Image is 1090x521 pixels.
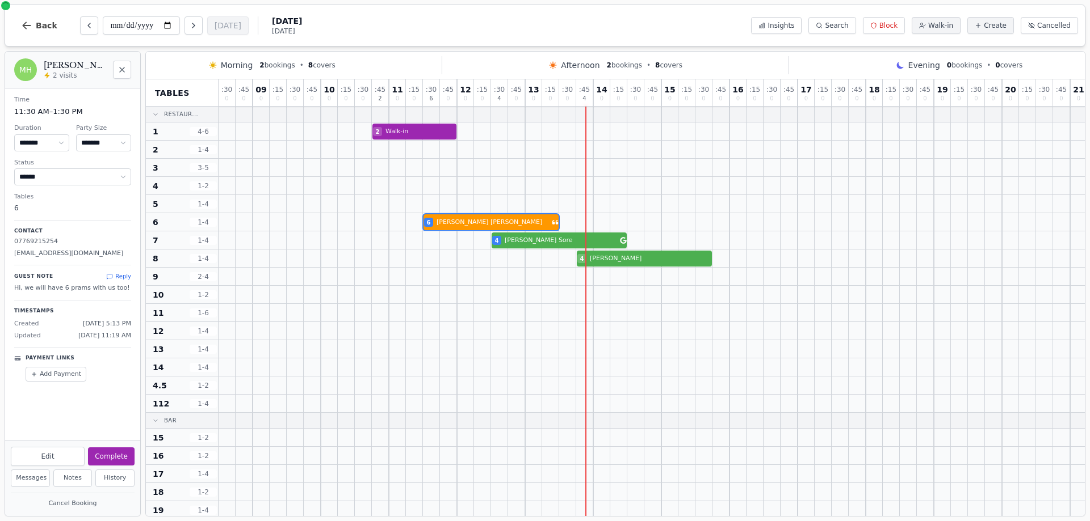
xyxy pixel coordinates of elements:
span: • [647,61,651,70]
span: 0 [276,96,279,101]
span: 7 [153,235,158,246]
span: : 30 [562,86,573,93]
span: 0 [464,96,467,101]
span: 0 [995,61,1000,69]
span: 19 [153,505,163,516]
span: 6 [427,218,431,227]
p: Guest Note [14,273,53,281]
span: covers [655,61,682,70]
span: 0 [242,96,245,101]
span: : 15 [545,86,556,93]
button: [DATE] [207,16,249,35]
h2: [PERSON_NAME] [PERSON_NAME] [44,60,106,71]
p: 07769215254 [14,237,131,247]
span: : 15 [681,86,692,93]
span: 1 - 6 [190,308,217,317]
dt: Party Size [76,124,131,133]
span: : 45 [1056,86,1067,93]
span: Search [825,21,848,30]
span: 4 [495,236,499,245]
span: 0 [736,96,740,101]
span: Updated [14,331,41,341]
span: 12 [153,325,163,337]
span: 0 [328,96,331,101]
span: 0 [651,96,654,101]
span: 13 [153,344,163,355]
span: [PERSON_NAME] [PERSON_NAME] [437,218,550,227]
span: 0 [702,96,705,101]
span: Created [14,319,39,329]
span: • [987,61,991,70]
span: 1 - 2 [190,290,217,299]
span: 3 [153,162,158,173]
span: 20 [1005,86,1016,94]
p: Timestamps [14,307,131,315]
span: 0 [1042,96,1046,101]
span: : 45 [238,86,249,93]
span: 0 [855,96,858,101]
button: Complete [88,447,135,465]
button: Reply [106,272,131,281]
span: 1 [153,126,158,137]
span: 6 [153,217,158,228]
span: 17 [153,468,163,480]
svg: Customer message [552,219,559,226]
span: 3 - 5 [190,163,217,172]
span: : 45 [511,86,522,93]
span: 10 [153,289,163,300]
span: Evening [908,60,940,71]
p: Hi, we will have 6 prams with us too! [14,283,131,293]
span: : 15 [886,86,896,93]
span: [DATE] [272,27,302,36]
span: 1 - 4 [190,345,217,354]
span: 8 [655,61,660,69]
span: [DATE] 11:19 AM [78,331,131,341]
span: 0 [225,96,228,101]
span: 10 [324,86,334,94]
span: Morning [221,60,253,71]
button: Search [808,17,856,34]
span: 4 [153,180,158,192]
span: [PERSON_NAME] [590,254,712,264]
span: 0 [548,96,552,101]
button: Insights [751,17,802,34]
span: 0 [446,96,450,101]
span: 14 [596,86,607,94]
span: 0 [1025,96,1029,101]
span: : 15 [817,86,828,93]
span: Insights [768,21,794,30]
dd: 11:30 AM – 1:30 PM [14,106,131,117]
span: 0 [685,96,688,101]
span: 0 [412,96,416,101]
span: : 30 [358,86,368,93]
span: : 15 [749,86,760,93]
span: bookings [259,61,295,70]
span: : 30 [903,86,913,93]
span: : 30 [290,86,300,93]
span: • [300,61,304,70]
div: MH [14,58,37,81]
button: Block [863,17,905,34]
span: 1 - 2 [190,181,217,190]
span: 1 - 4 [190,506,217,515]
span: : 30 [1039,86,1050,93]
span: : 30 [766,86,777,93]
span: Walk-in [385,127,456,137]
span: : 45 [443,86,454,93]
button: Notes [53,469,93,487]
span: 15 [153,432,163,443]
button: Messages [11,469,50,487]
button: Edit [11,447,85,466]
span: Create [984,21,1007,30]
span: 1 - 4 [190,236,217,245]
span: Afternoon [561,60,599,71]
span: : 45 [647,86,658,93]
span: 1 - 2 [190,488,217,497]
span: 1 - 4 [190,469,217,478]
button: Previous day [80,16,98,35]
span: 2 [607,61,611,69]
span: 0 [514,96,518,101]
span: : 15 [341,86,351,93]
dt: Duration [14,124,69,133]
span: bookings [947,61,982,70]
